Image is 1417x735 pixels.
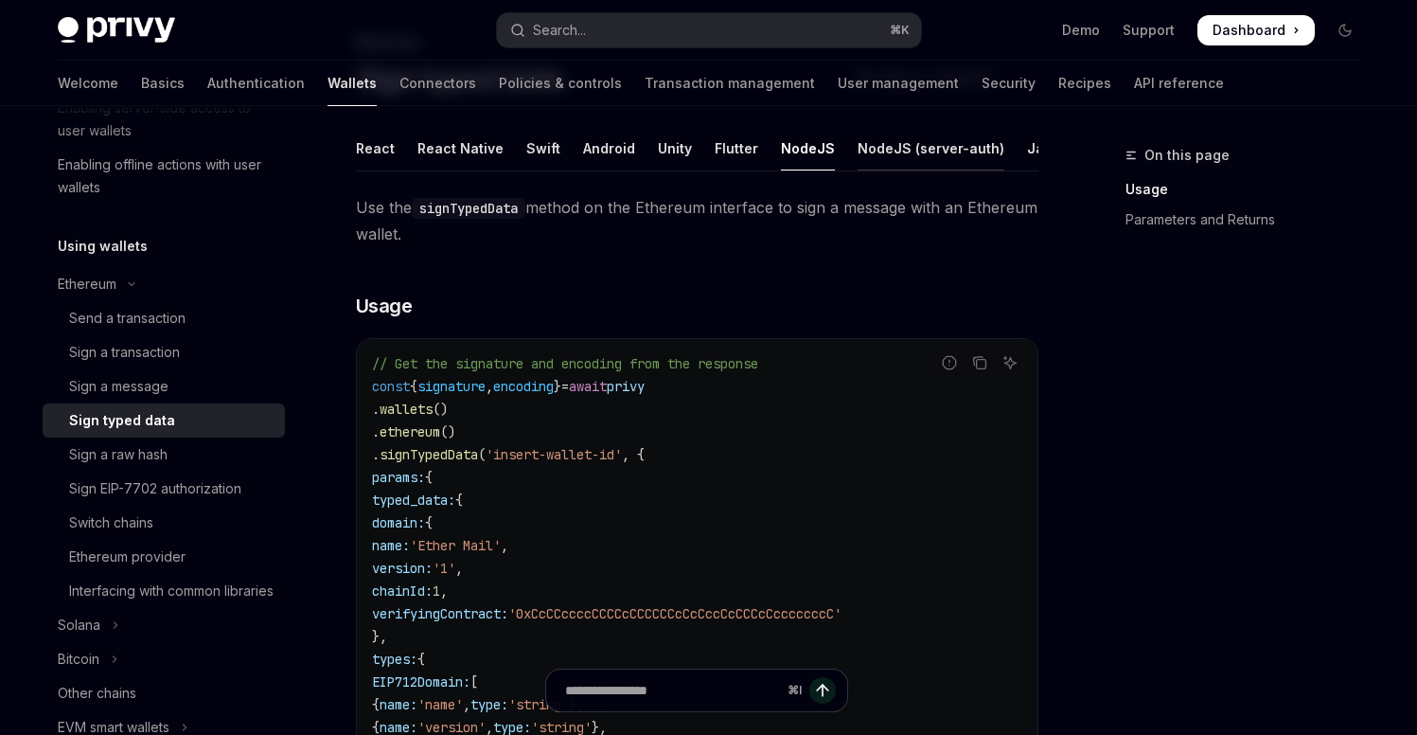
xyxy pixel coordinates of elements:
span: . [372,401,380,418]
span: signature [417,378,486,395]
a: Support [1123,21,1175,40]
a: Policies & controls [499,61,622,106]
a: Send a transaction [43,301,285,335]
a: Transaction management [645,61,815,106]
span: , [440,583,448,600]
button: Send message [809,677,836,704]
span: params: [372,469,425,486]
button: Ask AI [998,350,1022,375]
div: Solana [58,614,100,636]
span: { [425,469,433,486]
a: Demo [1062,21,1100,40]
span: . [372,423,380,440]
span: , [501,537,508,554]
button: Toggle dark mode [1330,15,1360,45]
a: Ethereum provider [43,540,285,574]
div: Android [583,126,635,170]
a: Sign a transaction [43,335,285,369]
span: ⌘ K [890,23,910,38]
div: Other chains [58,682,136,705]
span: '1' [433,560,455,577]
div: Sign a raw hash [69,443,168,466]
div: React [356,126,395,170]
a: Enabling offline actions with user wallets [43,148,285,205]
div: Java [1027,126,1060,170]
a: Other chains [43,676,285,710]
a: Recipes [1058,61,1111,106]
span: // Get the signature and encoding from the response [372,355,758,372]
div: NodeJS [781,126,835,170]
div: Ethereum [58,273,116,296]
a: API reference [1134,61,1224,106]
span: 'insert-wallet-id' [486,446,622,463]
span: () [440,423,455,440]
button: Open search [497,13,921,47]
span: wallets [380,401,433,418]
span: chainId: [372,583,433,600]
span: types: [372,651,417,668]
a: Sign a raw hash [43,438,285,472]
a: Switch chains [43,506,285,540]
span: { [425,514,433,531]
span: }, [372,628,387,645]
a: Connectors [399,61,476,106]
div: Ethereum provider [69,546,186,568]
span: , [455,560,463,577]
span: , { [622,446,645,463]
button: Toggle Bitcoin section [43,642,285,676]
div: Swift [526,126,560,170]
a: Parameters and Returns [1125,205,1375,235]
span: 'Ether Mail' [410,537,501,554]
span: , [486,378,493,395]
span: Dashboard [1213,21,1285,40]
div: Bitcoin [58,648,99,671]
img: dark logo [58,17,175,44]
button: Report incorrect code [937,350,962,375]
span: ( [478,446,486,463]
span: { [455,492,463,509]
span: const [372,378,410,395]
div: NodeJS (server-auth) [858,126,1004,170]
span: verifyingContract: [372,605,508,622]
a: Usage [1125,174,1375,205]
div: Sign a message [69,375,168,398]
a: User management [838,61,959,106]
span: signTypedData [380,446,478,463]
span: version: [372,560,433,577]
a: Authentication [207,61,305,106]
div: Unity [658,126,692,170]
div: Sign EIP-7702 authorization [69,477,241,500]
h5: Using wallets [58,235,148,258]
span: } [554,378,561,395]
div: Flutter [715,126,758,170]
span: = [561,378,569,395]
div: Enabling offline actions with user wallets [58,153,274,199]
a: Wallets [328,61,377,106]
a: Basics [141,61,185,106]
div: Search... [533,19,586,42]
div: Send a transaction [69,307,186,330]
code: signTypedData [412,198,525,219]
div: Sign typed data [69,409,175,432]
span: { [417,651,425,668]
div: React Native [417,126,504,170]
span: Usage [356,293,413,319]
span: Use the method on the Ethereum interface to sign a message with an Ethereum wallet. [356,194,1038,247]
a: Dashboard [1197,15,1315,45]
a: Sign typed data [43,403,285,438]
a: Interfacing with common libraries [43,574,285,608]
span: ethereum [380,423,440,440]
span: On this page [1144,144,1230,167]
span: typed_data: [372,492,455,509]
span: name: [372,537,410,554]
div: Switch chains [69,511,153,534]
span: 1 [433,583,440,600]
a: Welcome [58,61,118,106]
div: Interfacing with common libraries [69,580,274,602]
button: Toggle Solana section [43,608,285,642]
input: Ask a question... [565,670,780,711]
span: '0xCcCCccccCCCCcCCCCCCcCcCccCcCCCcCcccccccC' [508,605,841,622]
button: Toggle Ethereum section [43,267,285,301]
a: Sign a message [43,369,285,403]
span: encoding [493,378,554,395]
